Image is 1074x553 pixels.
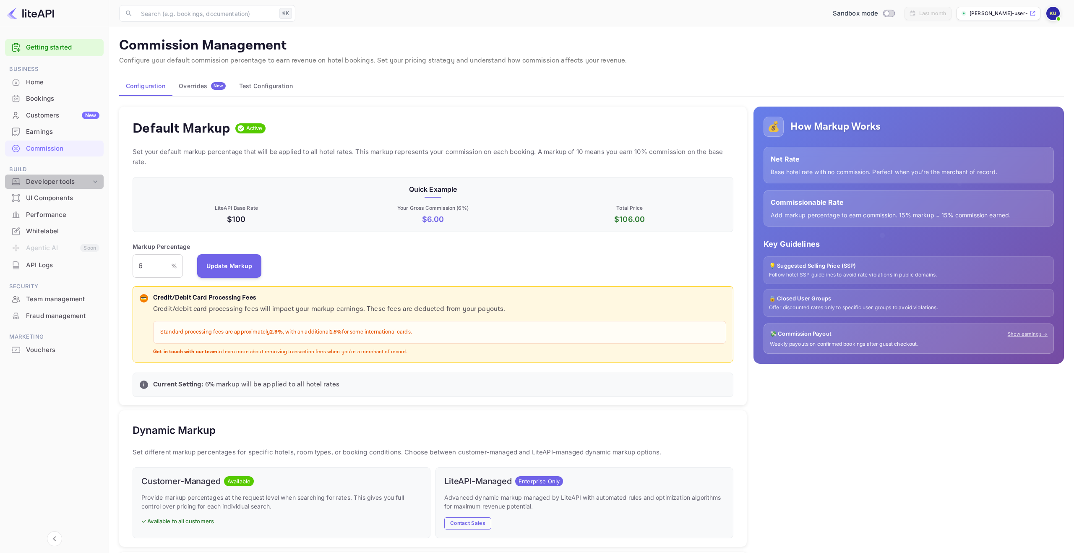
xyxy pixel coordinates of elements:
[133,254,171,278] input: 0
[1008,331,1048,338] a: Show earnings →
[5,91,104,107] div: Bookings
[767,119,780,134] p: 💰
[515,477,563,486] span: Enterprise Only
[5,74,104,90] a: Home
[5,91,104,106] a: Bookings
[140,214,333,225] p: $100
[5,342,104,357] a: Vouchers
[82,112,99,119] div: New
[5,107,104,123] a: CustomersNew
[5,124,104,140] div: Earnings
[153,349,217,355] strong: Get in touch with our team
[5,107,104,124] div: CustomersNew
[5,175,104,189] div: Developer tools
[153,349,726,356] p: to learn more about removing transaction fees when you're a merchant of record.
[769,271,1048,279] p: Follow hotel SSP guidelines to avoid rate violations in public domains.
[771,197,1047,207] p: Commissionable Rate
[770,330,832,338] p: 💸 Commission Payout
[270,329,283,336] strong: 2.9%
[5,291,104,307] a: Team management
[26,78,99,87] div: Home
[133,424,216,437] h5: Dynamic Markup
[26,227,99,236] div: Whitelabel
[5,332,104,342] span: Marketing
[26,295,99,304] div: Team management
[533,214,726,225] p: $ 106.00
[160,328,719,336] p: Standard processing fees are approximately , with an additional for some international cards.
[769,304,1048,311] p: Offer discounted rates only to specific user groups to avoid violations.
[141,476,221,486] h6: Customer-Managed
[26,94,99,104] div: Bookings
[770,341,1048,348] p: Weekly payouts on confirmed bookings after guest checkout.
[764,238,1054,250] p: Key Guidelines
[26,43,99,52] a: Getting started
[5,223,104,239] a: Whitelabel
[26,210,99,220] div: Performance
[790,120,881,133] h5: How Markup Works
[5,308,104,323] a: Fraud management
[26,111,99,120] div: Customers
[7,7,54,20] img: LiteAPI logo
[5,74,104,91] div: Home
[26,127,99,137] div: Earnings
[224,477,254,486] span: Available
[153,293,726,303] p: Credit/Debit Card Processing Fees
[5,190,104,206] a: UI Components
[143,381,144,389] p: i
[153,380,203,389] strong: Current Setting:
[243,124,266,133] span: Active
[141,493,422,511] p: Provide markup percentages at the request level when searching for rates. This gives you full con...
[47,531,62,546] button: Collapse navigation
[769,262,1048,270] p: 💡 Suggested Selling Price (SSP)
[970,10,1028,17] p: [PERSON_NAME]-user-nxcbp.nuit...
[140,204,333,212] p: LiteAPI Base Rate
[119,76,172,96] button: Configuration
[5,124,104,139] a: Earnings
[444,476,512,486] h6: LiteAPI-Managed
[153,304,726,314] p: Credit/debit card processing fees will impact your markup earnings. These fees are deducted from ...
[211,83,226,89] span: New
[279,8,292,19] div: ⌘K
[141,517,422,526] p: ✓ Available to all customers
[5,207,104,223] div: Performance
[136,5,276,22] input: Search (e.g. bookings, documentation)
[5,39,104,56] div: Getting started
[133,147,733,167] p: Set your default markup percentage that will be applied to all hotel rates. This markup represent...
[26,311,99,321] div: Fraud management
[153,380,726,390] p: 6 % markup will be applied to all hotel rates
[771,167,1047,176] p: Base hotel rate with no commission. Perfect when you're the merchant of record.
[133,120,230,137] h4: Default Markup
[336,214,530,225] p: $ 6.00
[5,207,104,222] a: Performance
[197,254,262,278] button: Update Markup
[232,76,300,96] button: Test Configuration
[133,242,190,251] p: Markup Percentage
[179,82,226,90] div: Overrides
[119,56,1064,66] p: Configure your default commission percentage to earn revenue on hotel bookings. Set your pricing ...
[141,295,147,302] p: 💳
[444,493,725,511] p: Advanced dynamic markup managed by LiteAPI with automated rules and optimization algorithms for m...
[26,345,99,355] div: Vouchers
[771,211,1047,219] p: Add markup percentage to earn commission. 15% markup = 15% commission earned.
[444,517,491,530] button: Contact Sales
[133,447,733,457] p: Set different markup percentages for specific hotels, room types, or booking conditions. Choose b...
[26,261,99,270] div: API Logs
[26,193,99,203] div: UI Components
[140,184,726,194] p: Quick Example
[769,295,1048,303] p: 🔒 Closed User Groups
[533,204,726,212] p: Total Price
[5,257,104,273] a: API Logs
[919,10,946,17] div: Last month
[5,165,104,174] span: Build
[171,261,177,270] p: %
[5,141,104,157] div: Commission
[833,9,878,18] span: Sandbox mode
[330,329,342,336] strong: 1.5%
[5,65,104,74] span: Business
[5,308,104,324] div: Fraud management
[119,37,1064,54] p: Commission Management
[829,9,898,18] div: Switch to Production mode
